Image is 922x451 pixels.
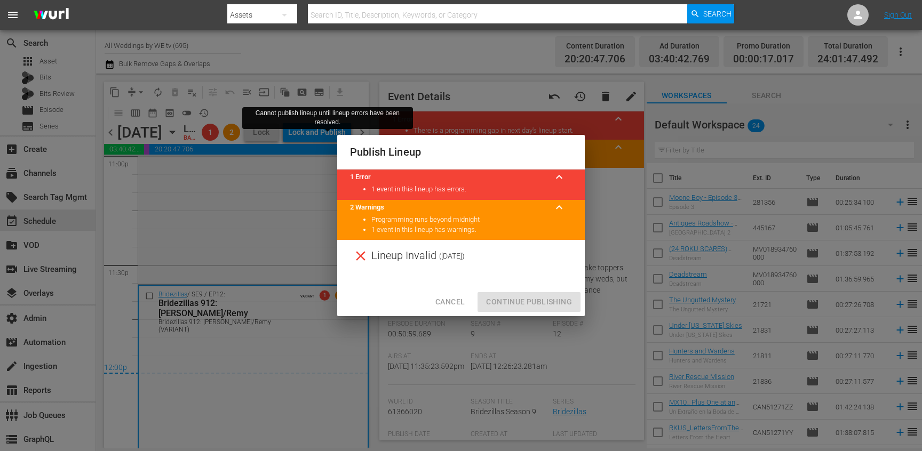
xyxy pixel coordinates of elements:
div: Cannot publish lineup until lineup errors have been resolved. [247,109,409,127]
li: 1 event in this lineup has warnings. [371,225,572,235]
img: ans4CAIJ8jUAAAAAAAAAAAAAAAAAAAAAAAAgQb4GAAAAAAAAAAAAAAAAAAAAAAAAJMjXAAAAAAAAAAAAAAAAAAAAAAAAgAT5G... [26,3,77,28]
title: 2 Warnings [350,203,546,213]
title: 1 Error [350,172,546,182]
h2: Publish Lineup [350,143,572,160]
span: ( [DATE] ) [439,248,465,264]
span: Cancel [435,295,465,309]
li: Programming runs beyond midnight [371,215,572,225]
li: 1 event in this lineup has errors. [371,184,572,195]
button: keyboard_arrow_up [546,195,572,220]
span: menu [6,9,19,21]
button: Cancel [427,292,473,312]
span: Search [703,4,732,23]
div: Lineup Invalid [337,240,585,272]
button: keyboard_arrow_up [546,164,572,190]
a: Sign Out [884,11,912,19]
span: keyboard_arrow_up [553,201,566,214]
span: keyboard_arrow_up [553,171,566,183]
